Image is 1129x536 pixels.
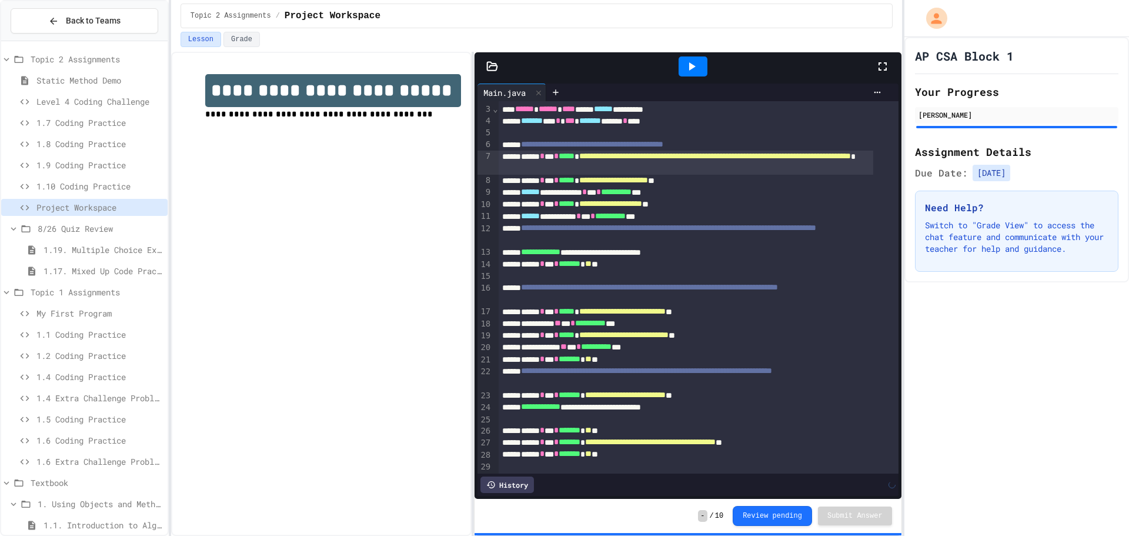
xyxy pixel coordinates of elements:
span: / [710,511,714,521]
span: 1.2 Coding Practice [36,349,163,362]
span: / [276,11,280,21]
button: Back to Teams [11,8,158,34]
div: 16 [477,282,492,307]
div: 6 [477,139,492,151]
span: Project Workspace [285,9,380,23]
div: 4 [477,115,492,127]
span: Project Workspace [36,201,163,214]
div: 14 [477,259,492,271]
span: 1.6 Extra Challenge Problem [36,455,163,468]
div: 10 [477,199,492,211]
div: 15 [477,271,492,282]
div: 3 [477,104,492,115]
span: 10 [715,511,723,521]
div: Main.java [477,84,546,101]
div: 22 [477,366,492,390]
div: History [480,477,534,493]
span: 1.4 Coding Practice [36,371,163,383]
span: 1.8 Coding Practice [36,138,163,150]
span: Level 4 Coding Challenge [36,95,163,108]
div: My Account [914,5,950,32]
span: 1.9 Coding Practice [36,159,163,171]
span: Topic 2 Assignments [31,53,163,65]
span: Topic 1 Assignments [31,286,163,298]
div: 8 [477,175,492,187]
span: 1.19. Multiple Choice Exercises for Unit 1a (1.1-1.6) [44,244,163,256]
h1: AP CSA Block 1 [915,48,1014,64]
div: [PERSON_NAME] [918,109,1115,120]
span: [DATE] [973,165,1010,181]
span: Fold line [492,92,498,102]
div: 26 [477,425,492,437]
h3: Need Help? [925,201,1108,215]
div: 24 [477,402,492,414]
span: 1. Using Objects and Methods [38,498,163,510]
span: - [698,510,707,522]
div: 20 [477,342,492,354]
div: 11 [477,211,492,222]
div: 23 [477,390,492,402]
div: 21 [477,354,492,366]
div: 9 [477,187,492,198]
span: Static Method Demo [36,74,163,86]
span: 1.17. Mixed Up Code Practice 1.1-1.6 [44,265,163,277]
span: 1.5 Coding Practice [36,413,163,425]
span: 1.1. Introduction to Algorithms, Programming, and Compilers [44,519,163,531]
div: 18 [477,318,492,330]
div: 29 [477,461,492,473]
div: 12 [477,223,492,247]
span: Submit Answer [827,511,883,521]
span: 8/26 Quiz Review [38,222,163,235]
span: Topic 2 Assignments [191,11,271,21]
span: Due Date: [915,166,968,180]
span: 1.4 Extra Challenge Problem [36,392,163,404]
span: 1.6 Coding Practice [36,434,163,447]
div: 28 [477,450,492,461]
button: Grade [223,32,260,47]
div: 13 [477,247,492,258]
span: Textbook [31,477,163,489]
h2: Your Progress [915,84,1118,100]
button: Review pending [733,506,812,526]
div: 27 [477,437,492,449]
div: 19 [477,330,492,342]
button: Lesson [181,32,221,47]
div: 17 [477,306,492,318]
span: Fold line [492,104,498,114]
div: 7 [477,151,492,175]
p: Switch to "Grade View" to access the chat feature and communicate with your teacher for help and ... [925,219,1108,255]
h2: Assignment Details [915,144,1118,160]
span: Back to Teams [66,15,121,27]
span: 1.10 Coding Practice [36,180,163,192]
div: 5 [477,127,492,139]
span: 1.1 Coding Practice [36,328,163,341]
span: My First Program [36,307,163,319]
div: 25 [477,414,492,426]
div: Main.java [477,86,532,99]
div: 30 [477,473,492,497]
button: Submit Answer [818,507,892,525]
span: 1.7 Coding Practice [36,116,163,129]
